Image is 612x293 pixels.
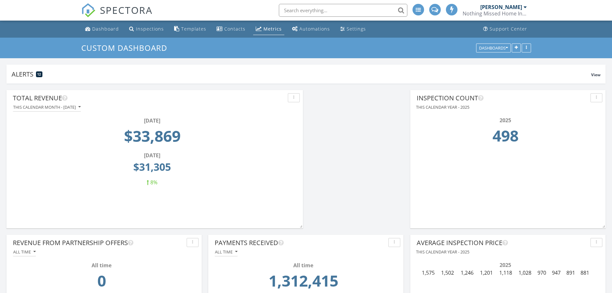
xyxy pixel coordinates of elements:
div: Average Inspection Price [417,238,588,248]
td: 1028.27 [515,269,535,280]
div: [DATE] [15,117,289,124]
span: 12 [37,72,41,77]
div: All time [215,250,237,254]
div: [PERSON_NAME] [480,4,522,10]
div: Dashboards [479,46,508,50]
div: Inspection Count [417,93,588,103]
a: Automations (Advanced) [289,23,333,35]
button: All time [215,248,238,256]
div: Automations [299,26,330,32]
a: Dashboard [83,23,121,35]
a: Settings [338,23,368,35]
button: This calendar month - [DATE] [13,103,81,112]
div: Total Revenue [13,93,285,103]
div: All time [217,261,390,269]
td: 31305.23 [15,159,289,179]
div: Dashboard [92,26,119,32]
td: 880.82 [578,269,592,280]
a: Custom dashboard [81,42,173,53]
div: Settings [347,26,366,32]
a: Metrics [253,23,284,35]
td: 891.02 [563,269,578,280]
img: The Best Home Inspection Software - Spectora [81,3,95,17]
span: View [591,72,600,78]
div: All time [13,250,36,254]
a: SPECTORA [81,9,153,22]
div: All time [15,261,188,269]
div: Templates [181,26,206,32]
td: 1574.51 [419,269,438,280]
div: Nothing Missed Home Inspections [463,10,527,17]
div: Alerts [12,70,591,78]
td: 969.94 [535,269,549,280]
div: [DATE] [15,151,289,159]
button: Dashboards [476,43,511,52]
span: SPECTORA [100,3,153,17]
div: Metrics [263,26,282,32]
td: 1117.93 [496,269,515,280]
a: Support Center [481,23,530,35]
div: 2025 [419,261,592,269]
div: 2025 [419,116,592,124]
div: Contacts [224,26,245,32]
input: Search everything... [279,4,407,17]
td: 946.96 [549,269,563,280]
a: Contacts [214,23,248,35]
a: Templates [172,23,209,35]
td: 1501.75 [438,269,457,280]
td: 1201.46 [477,269,496,280]
div: Inspections [136,26,164,32]
span: 8% [150,179,157,186]
div: Payments Received [215,238,386,248]
div: Revenue from Partnership Offers [13,238,184,248]
td: 33869.08 [15,124,289,151]
td: 498 [419,124,592,151]
div: This calendar month - [DATE] [13,105,81,109]
a: Inspections [127,23,166,35]
td: 1245.71 [457,269,477,280]
button: All time [13,248,36,256]
div: Support Center [490,26,527,32]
